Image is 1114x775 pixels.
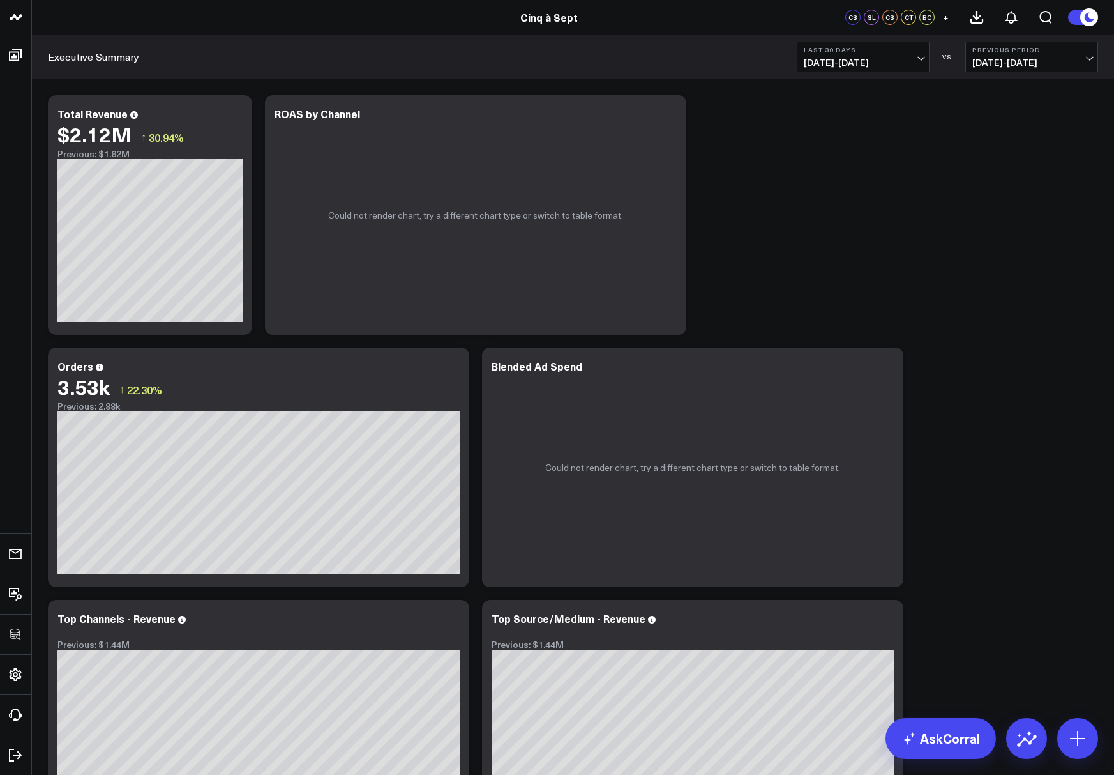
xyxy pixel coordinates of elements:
[804,46,922,54] b: Last 30 Days
[864,10,879,25] div: SL
[127,383,162,397] span: 22.30%
[275,107,360,121] div: ROAS by Channel
[119,381,124,398] span: ↑
[57,375,110,398] div: 3.53k
[938,10,953,25] button: +
[797,42,930,72] button: Last 30 Days[DATE]-[DATE]
[901,10,916,25] div: CT
[149,130,184,144] span: 30.94%
[328,210,623,220] p: Could not render chart, try a different chart type or switch to table format.
[57,149,243,159] div: Previous: $1.62M
[943,13,949,22] span: +
[936,53,959,61] div: VS
[492,611,645,625] div: Top Source/Medium - Revenue
[492,640,894,650] div: Previous: $1.44M
[141,129,146,146] span: ↑
[57,123,132,146] div: $2.12M
[882,10,898,25] div: CS
[804,58,922,68] span: [DATE] - [DATE]
[545,463,840,473] p: Could not render chart, try a different chart type or switch to table format.
[57,611,176,625] div: Top Channels - Revenue
[48,50,139,64] a: Executive Summary
[57,401,460,411] div: Previous: 2.88k
[492,359,582,373] div: Blended Ad Spend
[972,46,1091,54] b: Previous Period
[965,42,1098,72] button: Previous Period[DATE]-[DATE]
[885,718,996,759] a: AskCorral
[57,107,128,121] div: Total Revenue
[845,10,861,25] div: CS
[520,10,578,24] a: Cinq à Sept
[919,10,935,25] div: BC
[972,58,1091,68] span: [DATE] - [DATE]
[57,359,93,373] div: Orders
[57,640,460,650] div: Previous: $1.44M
